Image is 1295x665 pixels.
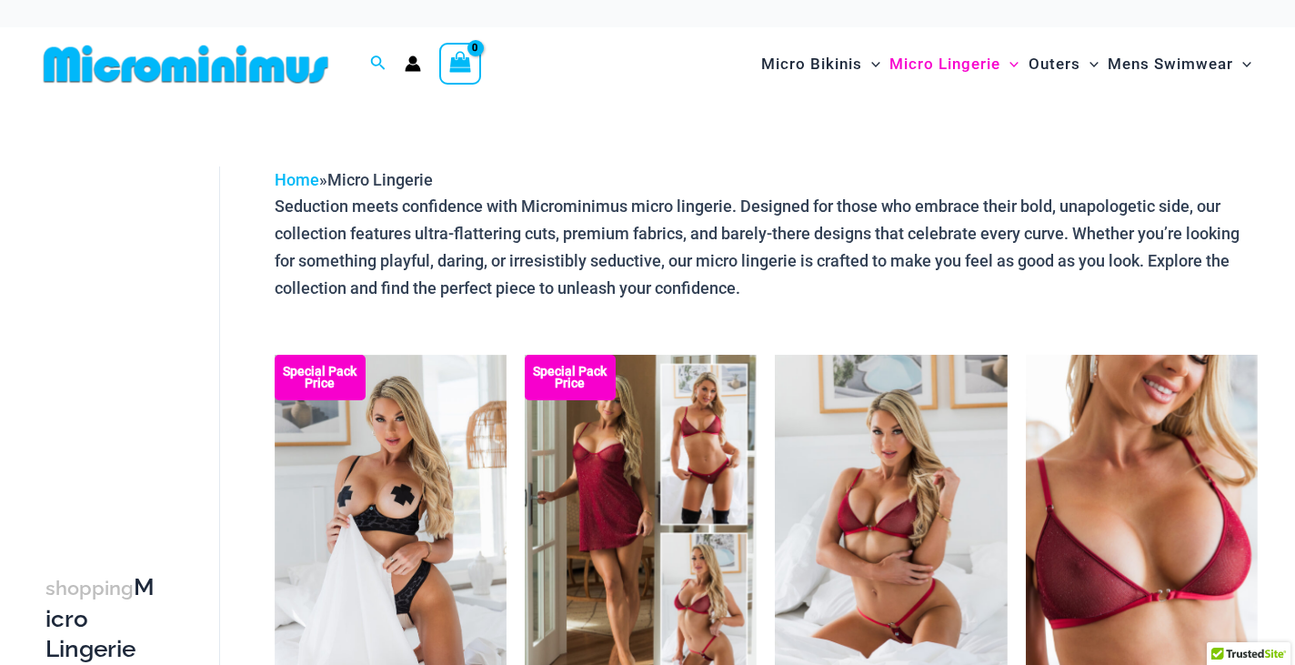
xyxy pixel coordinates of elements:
span: Outers [1029,41,1080,87]
b: Special Pack Price [275,366,366,389]
img: MM SHOP LOGO FLAT [36,44,336,85]
span: » [275,170,433,189]
span: Menu Toggle [1000,41,1019,87]
a: View Shopping Cart, empty [439,43,481,85]
a: Mens SwimwearMenu ToggleMenu Toggle [1103,36,1256,92]
iframe: TrustedSite Certified [45,152,209,516]
a: Home [275,170,319,189]
a: Micro BikinisMenu ToggleMenu Toggle [757,36,885,92]
a: OutersMenu ToggleMenu Toggle [1024,36,1103,92]
p: Seduction meets confidence with Microminimus micro lingerie. Designed for those who embrace their... [275,193,1258,301]
span: Menu Toggle [862,41,880,87]
a: Account icon link [405,55,421,72]
a: Search icon link [370,53,386,76]
span: Micro Bikinis [761,41,862,87]
span: Micro Lingerie [327,170,433,189]
nav: Site Navigation [754,34,1259,95]
span: Menu Toggle [1233,41,1251,87]
a: Micro LingerieMenu ToggleMenu Toggle [885,36,1023,92]
h3: Micro Lingerie [45,572,156,665]
span: Micro Lingerie [889,41,1000,87]
span: shopping [45,577,134,600]
span: Mens Swimwear [1108,41,1233,87]
span: Menu Toggle [1080,41,1099,87]
b: Special Pack Price [525,366,616,389]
